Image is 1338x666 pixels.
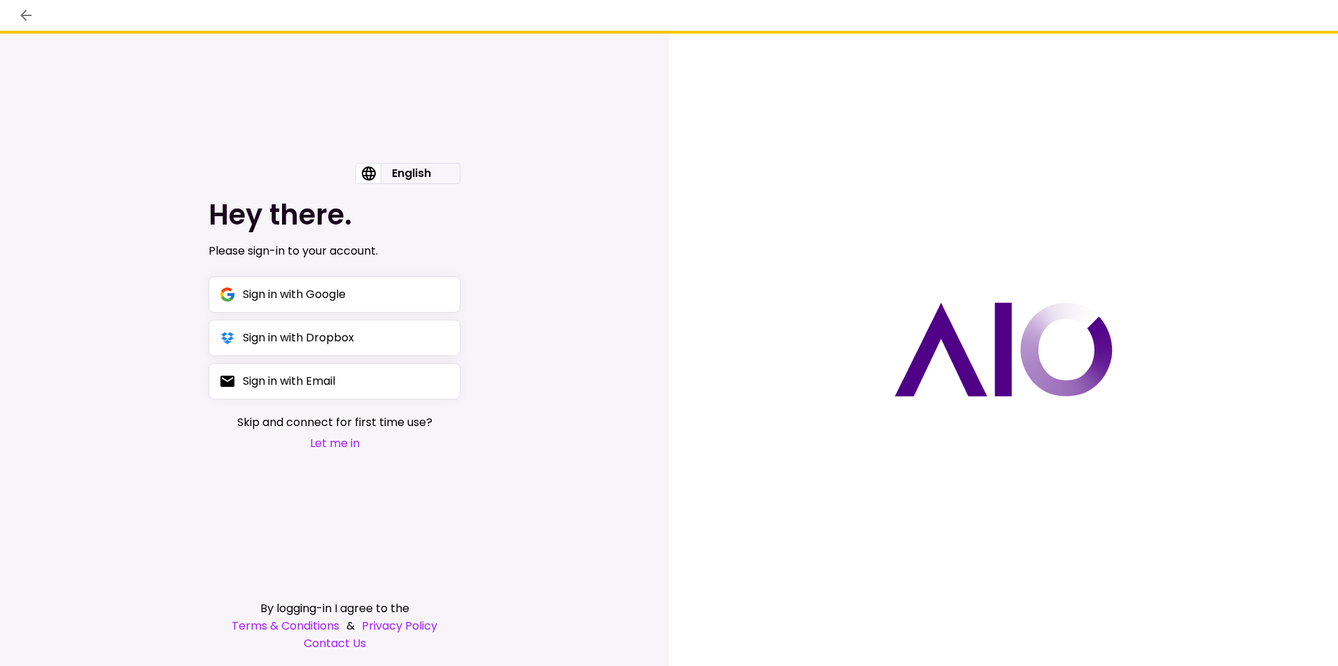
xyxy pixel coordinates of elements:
[14,3,38,27] button: back
[209,243,460,260] div: Please sign-in to your account.
[381,164,442,183] div: English
[209,276,460,313] button: Sign in with Google
[362,617,437,635] a: Privacy Policy
[209,320,460,356] button: Sign in with Dropbox
[237,434,432,452] button: Let me in
[209,600,460,617] div: By logging-in I agree to the
[243,329,354,346] div: Sign in with Dropbox
[243,372,335,390] div: Sign in with Email
[232,617,339,635] a: Terms & Conditions
[237,413,432,431] span: Skip and connect for first time use?
[243,285,346,303] div: Sign in with Google
[209,635,460,652] a: Contact Us
[894,302,1113,397] img: AIO logo
[209,617,460,635] div: &
[209,198,460,232] h1: Hey there.
[209,363,460,399] button: Sign in with Email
